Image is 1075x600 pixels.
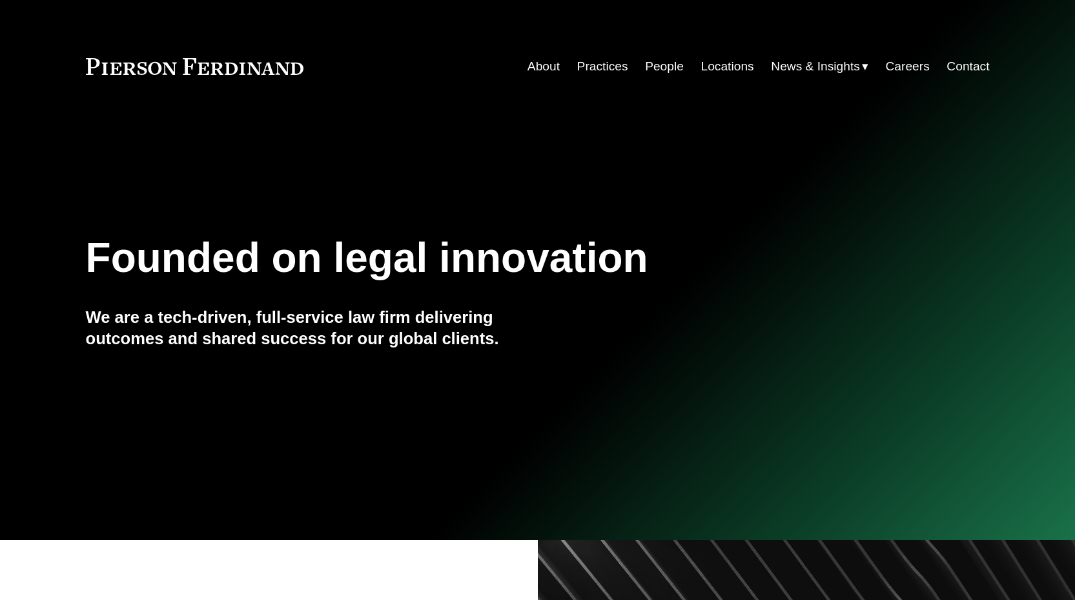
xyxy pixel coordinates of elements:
a: About [527,54,560,79]
a: People [645,54,684,79]
a: Practices [577,54,628,79]
a: folder dropdown [771,54,868,79]
a: Locations [701,54,754,79]
h1: Founded on legal innovation [86,234,839,282]
h4: We are a tech-driven, full-service law firm delivering outcomes and shared success for our global... [86,307,538,349]
span: News & Insights [771,56,860,78]
a: Careers [885,54,929,79]
a: Contact [947,54,989,79]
